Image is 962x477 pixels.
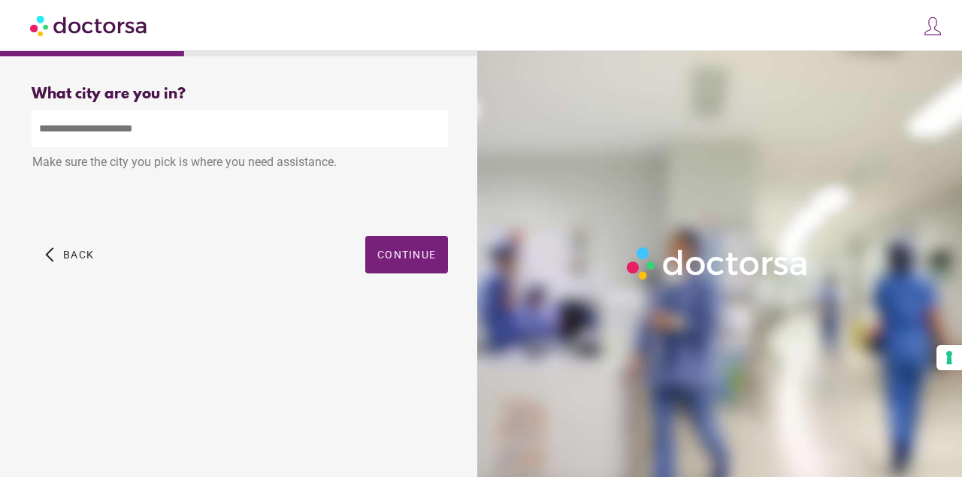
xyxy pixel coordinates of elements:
[622,242,814,285] img: Logo-Doctorsa-trans-White-partial-flat.png
[922,16,943,37] img: icons8-customer-100.png
[936,345,962,370] button: Your consent preferences for tracking technologies
[32,147,448,180] div: Make sure the city you pick is where you need assistance.
[365,236,448,273] button: Continue
[39,236,100,273] button: arrow_back_ios Back
[377,249,436,261] span: Continue
[32,86,448,103] div: What city are you in?
[63,249,94,261] span: Back
[30,8,149,42] img: Doctorsa.com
